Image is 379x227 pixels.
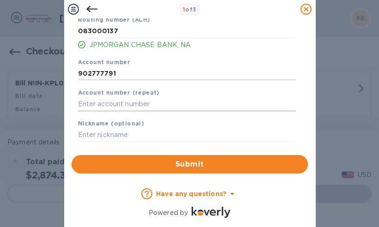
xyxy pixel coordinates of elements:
p: JPMORGAN CHASE BANK, NA [89,40,296,50]
b: Have any questions? [156,190,227,197]
p: Powered by [149,208,188,218]
input: Enter account number [78,97,296,111]
span: Submit [79,159,301,170]
b: of 3 [183,6,197,13]
input: Enter routing number [78,24,296,38]
b: Account number [78,59,131,66]
b: Account number (repeat) [78,89,160,96]
button: Submit [72,155,308,173]
img: Logo [192,207,230,218]
input: Enter nickname [78,128,296,142]
span: 1 [183,6,185,13]
input: Enter account number [78,66,296,80]
b: Nickname (optional) [78,120,144,127]
b: Routing number (ACH) [78,16,150,23]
